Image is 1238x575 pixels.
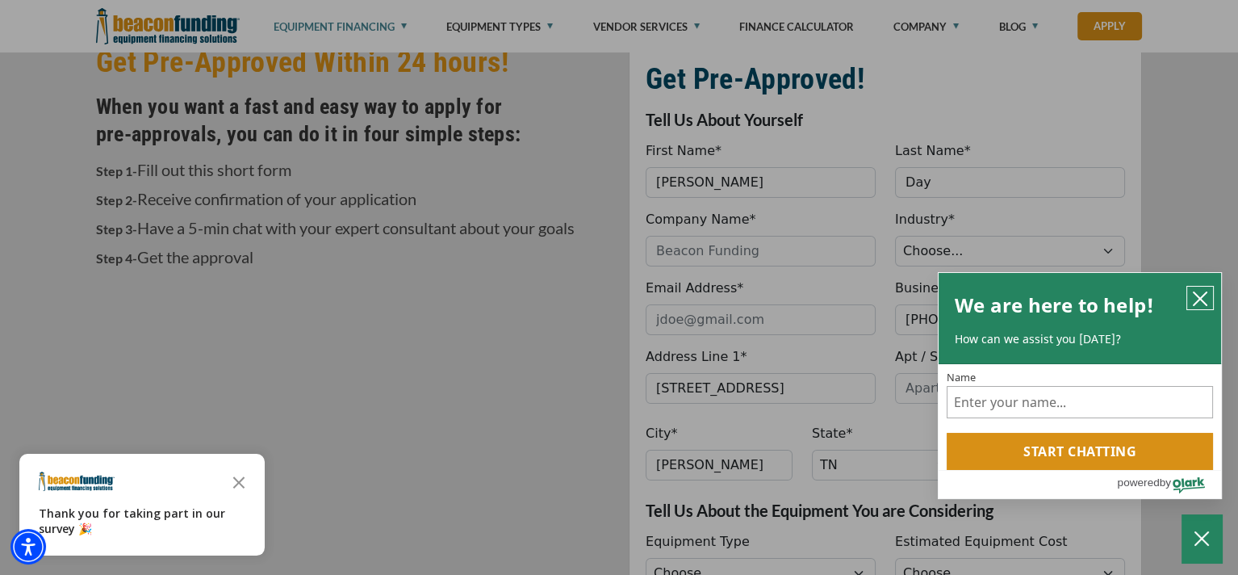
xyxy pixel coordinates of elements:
[1117,471,1221,498] a: Powered by Olark
[955,331,1205,347] p: How can we assist you [DATE]?
[1187,287,1213,309] button: close chatbox
[1182,514,1222,563] button: Close Chatbox
[223,465,255,497] button: Close the survey
[947,372,1213,383] label: Name
[947,386,1213,418] input: Name
[10,529,46,565] div: Accessibility Menu
[1117,472,1159,493] span: powered
[39,472,115,491] img: Company logo
[19,454,265,556] div: Survey
[938,272,1222,500] div: olark chatbox
[1160,472,1171,493] span: by
[39,506,245,536] p: Thank you for taking part in our survey 🎉
[947,433,1213,470] button: Start chatting
[955,289,1154,321] h2: We are here to help!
